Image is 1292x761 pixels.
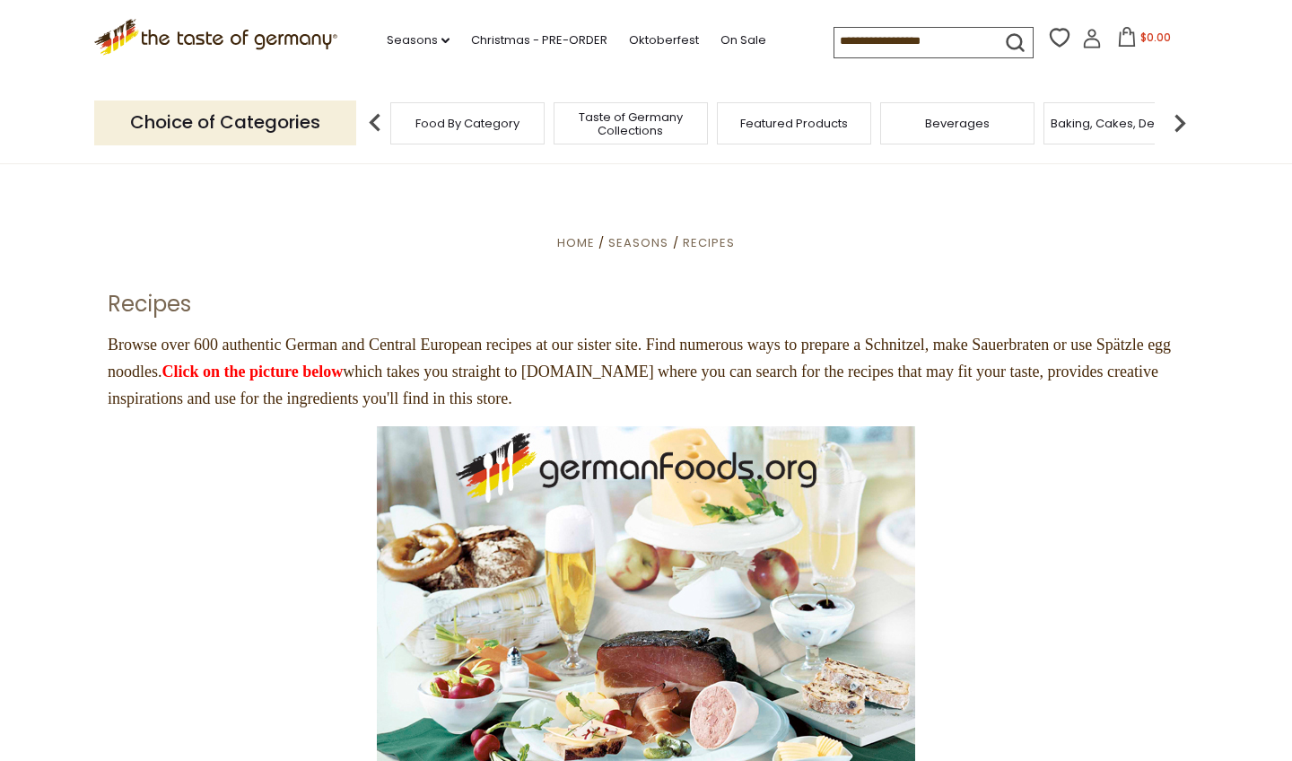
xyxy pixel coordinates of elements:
a: Oktoberfest [629,31,699,50]
img: next arrow [1162,105,1198,141]
h1: Recipes [108,291,191,318]
a: Seasons [608,234,668,251]
p: Choice of Categories [94,101,356,144]
a: Taste of Germany Collections [559,110,703,137]
a: Click on the picture below [162,363,344,380]
span: $0.00 [1140,30,1171,45]
a: Christmas - PRE-ORDER [471,31,607,50]
a: Baking, Cakes, Desserts [1051,117,1190,130]
button: $0.00 [1105,27,1182,54]
a: On Sale [720,31,766,50]
a: Home [557,234,595,251]
a: Featured Products [740,117,848,130]
span: Browse over 600 authentic German and Central European recipes at our sister site. Find numerous w... [108,336,1171,407]
a: Recipes [683,234,735,251]
a: Food By Category [415,117,519,130]
img: previous arrow [357,105,393,141]
a: Beverages [925,117,990,130]
a: Seasons [387,31,450,50]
